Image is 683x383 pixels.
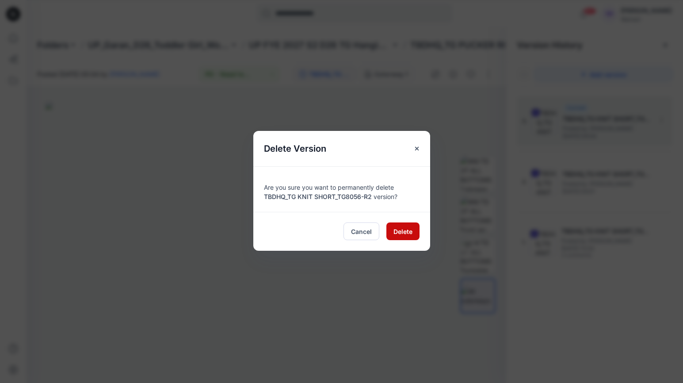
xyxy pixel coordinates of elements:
button: Close [409,141,425,157]
div: Are you sure you want to permanently delete version? [264,177,420,201]
span: Delete [393,227,412,236]
span: TBDHQ_TG KNIT SHORT_TG8056-R2 [264,193,372,200]
button: Delete [386,222,420,240]
h5: Delete Version [253,131,337,166]
button: Cancel [343,222,379,240]
span: Cancel [351,227,372,236]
